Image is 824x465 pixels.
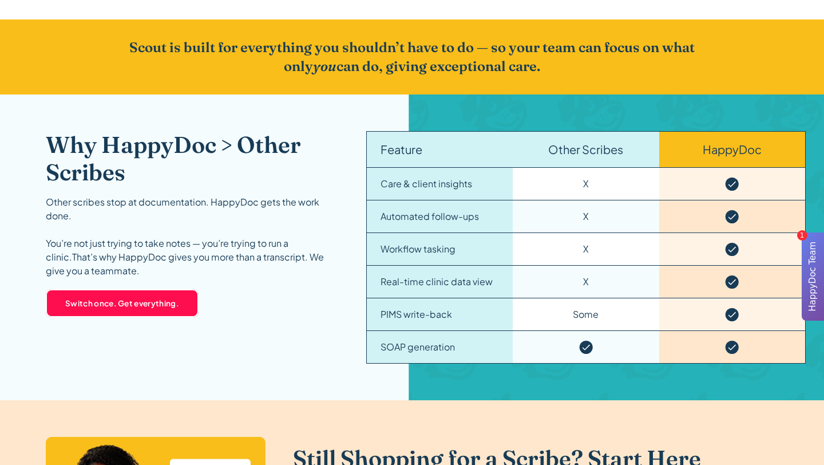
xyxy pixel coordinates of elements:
h2: Why HappyDoc > Other Scribes [46,131,339,186]
div: X [583,177,589,191]
div: Feature [381,141,422,158]
div: Automated follow-ups [381,210,479,223]
img: Checkmark [579,341,593,354]
h2: Scout is built for everything you shouldn’t have to do — so your team can focus on what only can ... [119,38,705,76]
div: X [583,210,589,223]
img: Checkmark [725,341,739,354]
div: Workflow tasking [381,242,455,256]
div: X [583,242,589,256]
div: X [583,275,589,289]
img: Checkmark [725,243,739,256]
div: Other scribes stop at documentation. HappyDoc gets the work done. You’re not just trying to take ... [46,195,339,278]
img: Checkmark [725,210,739,223]
div: Some [573,308,599,321]
div: Real-time clinic data view [381,275,493,289]
img: Checkmark [725,308,739,321]
div: HappyDoc [703,141,762,158]
em: you [313,58,336,74]
div: Care & client insights [381,177,472,191]
div: Other Scribes [548,141,623,158]
img: Checkmark [725,275,739,289]
div: SOAP generation [381,340,455,354]
a: Switch once. Get everything. [46,289,199,317]
div: PIMS write-back [381,308,452,321]
img: Checkmark [725,178,739,191]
